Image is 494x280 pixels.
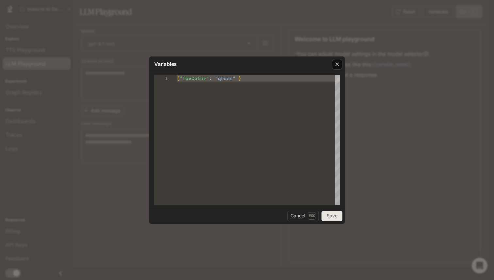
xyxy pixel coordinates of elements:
button: Save [321,211,342,221]
div: 1 [154,75,168,82]
span: "green" [215,75,236,82]
p: Esc [308,212,316,219]
span: : [209,75,212,82]
p: Variables [154,60,177,68]
span: } [239,75,241,82]
span: { [177,75,180,82]
button: CancelEsc [288,211,319,221]
span: "favColor" [180,75,209,82]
